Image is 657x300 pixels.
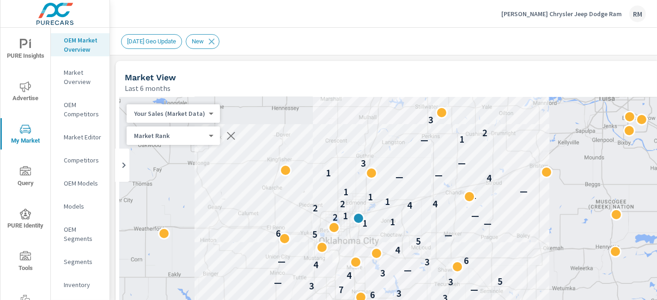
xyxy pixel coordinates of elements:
p: 1 [343,210,348,222]
p: 1 [385,196,390,207]
p: Market Overview [64,68,102,86]
p: 1 [368,192,373,203]
p: 1 [326,168,331,179]
p: 3 [380,268,385,279]
div: RM [629,6,646,22]
p: 6 [276,228,281,239]
p: [PERSON_NAME] Chrysler Jeep Dodge Ram [501,10,622,18]
p: 5 [312,229,317,240]
p: 4 [487,173,492,184]
p: Market Editor [64,132,102,142]
p: 5 [498,276,503,287]
div: Segments [51,255,109,269]
p: 3 [396,288,401,299]
p: 4 [432,198,438,210]
p: — [484,218,492,229]
p: 1 [362,218,367,229]
p: 5 [416,236,421,247]
p: 3 [361,158,366,169]
p: 3 [425,257,430,268]
p: 1 [390,216,395,228]
p: Last 6 months [125,83,170,94]
p: OEM Market Overview [64,36,102,54]
p: 2 [340,198,345,210]
p: 2 [333,212,338,223]
p: OEM Models [64,179,102,188]
p: — [404,265,412,276]
div: OEM Segments [51,222,109,246]
span: My Market [3,124,48,146]
p: — [278,256,286,267]
p: 1 [459,134,464,145]
p: 4 [407,200,412,211]
p: — [435,170,443,181]
span: Tools [3,251,48,274]
p: 2 [313,203,318,214]
span: Advertise [3,81,48,104]
p: Segments [64,257,102,266]
p: 3 [448,276,453,288]
div: OEM Market Overview [51,33,109,56]
span: [DATE] Geo Update [122,38,182,45]
p: Market Rank [134,132,205,140]
div: Market Overview [51,66,109,89]
p: 2 [482,127,487,138]
p: Models [64,202,102,211]
p: — [470,284,478,295]
p: — [444,230,452,241]
p: Inventory [64,280,102,289]
p: 7 [339,284,344,295]
span: PURE Identity [3,209,48,231]
p: — [520,186,528,197]
div: OEM Models [51,176,109,190]
div: Competitors [51,153,109,167]
p: — [471,210,479,222]
p: OEM Segments [64,225,102,243]
div: Your Sales (Market Data) [127,132,213,140]
div: Your Sales (Market Data) [127,109,213,118]
h5: Market View [125,72,176,82]
span: Query [3,166,48,189]
p: — [420,135,428,146]
span: PURE Insights [3,39,48,61]
p: 4 [313,259,318,270]
p: Competitors [64,156,102,165]
div: Inventory [51,278,109,292]
div: Market Editor [51,130,109,144]
div: New [186,34,219,49]
p: — [468,192,476,204]
p: — [395,172,403,183]
p: 4 [395,245,400,256]
div: OEM Competitors [51,98,109,121]
p: Your Sales (Market Data) [134,109,205,118]
p: 3 [309,281,314,292]
span: New [186,38,209,45]
p: 6 [464,255,469,266]
p: OEM Competitors [64,100,102,119]
p: 4 [347,270,352,281]
p: 3 [428,114,433,126]
p: — [274,277,282,288]
p: — [458,158,466,169]
p: 1 [343,186,348,198]
div: Models [51,199,109,213]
